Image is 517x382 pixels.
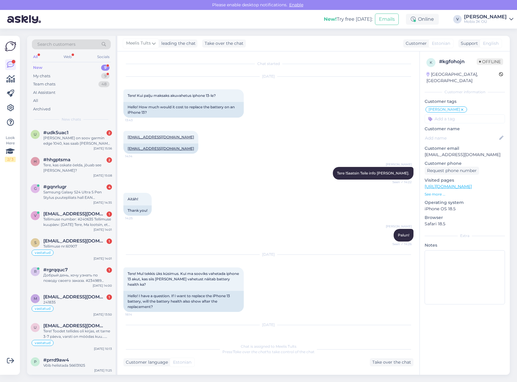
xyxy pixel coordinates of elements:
[96,53,111,61] div: Socials
[35,307,51,310] span: vastatud
[425,89,505,95] div: Customer information
[43,184,67,189] span: #gqnrlugr
[232,350,267,354] i: 'Take over the chat'
[425,233,505,239] div: Extra
[477,58,503,65] span: Offline
[439,58,477,65] div: # kgfohojn
[34,296,37,301] span: m
[386,224,412,229] span: [PERSON_NAME]
[35,341,51,345] span: vastatud
[430,60,432,65] span: k
[34,132,37,137] span: u
[33,106,51,112] div: Archived
[425,114,505,123] input: Add a tag
[94,347,112,351] div: [DATE] 10:13
[43,130,69,135] span: #udk5uac1
[34,359,37,364] span: p
[33,90,55,96] div: AI Assistant
[429,108,460,111] span: [PERSON_NAME]
[128,271,241,287] span: Tere! Mul tekkis üks küsimus. Kui ma sooviks vahetada iphone 13 akut, kas siis [PERSON_NAME] vahe...
[425,98,505,105] p: Customer tags
[425,184,472,189] a: [URL][DOMAIN_NAME]
[128,197,138,201] span: Aitäh!
[425,126,505,132] p: Customer name
[43,162,112,173] div: Tere, kas oskate öelda, jõuab see [PERSON_NAME]?
[107,157,112,163] div: 2
[5,41,16,52] img: Askly Logo
[94,256,112,261] div: [DATE] 14:01
[125,118,148,122] span: 13:43
[43,217,112,227] div: Tellimuse number: #240635 Tellimuse kuupäev: [DATE] Tere, Ma lootsin, et tellimuse tarneaeg ei ol...
[123,74,413,79] div: [DATE]
[5,135,16,162] div: Look Here
[128,146,194,151] a: [EMAIL_ADDRESS][DOMAIN_NAME]
[98,81,110,87] div: 48
[426,71,499,84] div: [GEOGRAPHIC_DATA], [GEOGRAPHIC_DATA]
[403,40,427,47] div: Customer
[389,242,412,246] span: Seen ✓ 14:26
[33,65,42,71] div: New
[126,40,151,47] span: Meelis Tults
[101,73,110,79] div: 9
[425,160,505,167] p: Customer phone
[324,16,373,23] div: Try free [DATE]:
[464,14,513,24] a: [PERSON_NAME]Mobix JK OÜ
[123,291,244,312] div: Hello! I have a question. If I want to replace the iPhone 13 battery, will the battery health als...
[107,130,112,136] div: 2
[425,242,505,248] p: Notes
[43,189,112,200] div: Samsung Galaxy S24 Ultra S Pen Stylus puutepliiats hall EAN 8806095498539 Tootekood EJ-PS928BJEGE...
[125,154,148,159] span: 14:14
[43,244,112,249] div: Tellimuse nr:60907
[425,206,505,212] p: iPhone OS 18.5
[398,233,409,237] span: Palun!
[34,186,37,191] span: g
[94,146,112,151] div: [DATE] 15:56
[202,39,246,48] div: Take over the chat
[33,81,55,87] div: Team chats
[425,167,479,175] div: Request phone number
[32,53,39,61] div: All
[123,102,244,118] div: Hello! How much would it cost to replace the battery on an iPhone 13?
[222,350,314,354] span: Press to take control of the chat
[123,61,413,66] div: Chat started
[173,359,191,365] span: Estonian
[386,162,412,167] span: [PERSON_NAME]
[425,221,505,227] p: Safari 18.5
[370,358,413,366] div: Take over the chat
[43,363,112,368] div: Võib helistada 56613925
[34,269,37,274] span: r
[389,180,412,184] span: Seen ✓ 14:22
[125,312,148,317] span: 18:14
[93,200,112,205] div: [DATE] 14:35
[464,14,507,19] div: [PERSON_NAME]
[128,93,216,98] span: Tere! Kui palju maksaks akuvahetus iphone 13-le?
[425,199,505,206] p: Operating system
[43,294,106,300] span: merlinelizabethkoppel@gmail.com
[107,239,112,244] div: 1
[34,159,37,164] span: h
[425,152,505,158] p: [EMAIL_ADDRESS][DOMAIN_NAME]
[107,267,112,273] div: 1
[375,14,399,25] button: Emails
[93,173,112,178] div: [DATE] 15:08
[483,40,499,47] span: English
[425,192,505,197] p: See more ...
[94,227,112,232] div: [DATE] 14:01
[324,16,337,22] b: New!
[123,322,413,328] div: [DATE]
[93,312,112,317] div: [DATE] 13:50
[43,267,68,273] span: #rgrqquc7
[123,252,413,257] div: [DATE]
[33,73,50,79] div: My chats
[62,117,81,122] span: New chats
[43,328,112,339] div: Tere! Toodet tellides oli kirjas, et tarne 3-7 päeva, varsti on möödas kuu... Kas on uudiseid, ka...
[425,177,505,183] p: Visited pages
[125,216,148,220] span: 14:25
[432,40,450,47] span: Estonian
[43,157,70,162] span: #hhgptsma
[425,214,505,221] p: Browser
[458,40,478,47] div: Support
[107,184,112,190] div: 4
[34,240,36,245] span: s
[159,40,196,47] div: leading the chat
